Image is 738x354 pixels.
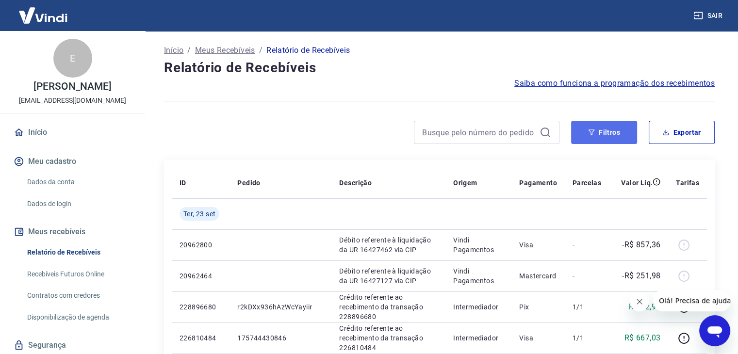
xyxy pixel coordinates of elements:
[180,178,186,188] p: ID
[573,333,601,343] p: 1/1
[519,302,557,312] p: Pix
[622,239,660,251] p: -R$ 857,36
[164,45,183,56] a: Início
[180,271,222,281] p: 20962464
[23,194,133,214] a: Dados de login
[12,0,75,30] img: Vindi
[629,301,660,313] p: R$ 62,95
[23,286,133,306] a: Contratos com credores
[23,172,133,192] a: Dados da conta
[453,302,504,312] p: Intermediador
[266,45,350,56] p: Relatório de Recebíveis
[453,235,504,255] p: Vindi Pagamentos
[180,302,222,312] p: 228896680
[621,178,653,188] p: Valor Líq.
[237,302,324,312] p: r2kDXx936hAzWcYayiir
[622,270,660,282] p: -R$ 251,98
[653,290,730,311] iframe: Mensagem da empresa
[519,178,557,188] p: Pagamento
[630,292,649,311] iframe: Fechar mensagem
[195,45,255,56] a: Meus Recebíveis
[23,264,133,284] a: Recebíveis Futuros Online
[237,178,260,188] p: Pedido
[180,333,222,343] p: 226810484
[259,45,262,56] p: /
[183,209,215,219] span: Ter, 23 set
[187,45,191,56] p: /
[339,266,438,286] p: Débito referente à liquidação da UR 16427127 via CIP
[453,333,504,343] p: Intermediador
[164,58,715,78] h4: Relatório de Recebíveis
[12,221,133,242] button: Meus recebíveis
[180,240,222,250] p: 20962800
[691,7,726,25] button: Sair
[573,302,601,312] p: 1/1
[676,178,699,188] p: Tarifas
[19,96,126,106] p: [EMAIL_ADDRESS][DOMAIN_NAME]
[573,178,601,188] p: Parcelas
[237,333,324,343] p: 175744430846
[699,315,730,346] iframe: Botão para abrir a janela de mensagens
[6,7,82,15] span: Olá! Precisa de ajuda?
[339,323,438,353] p: Crédito referente ao recebimento da transação 226810484
[453,266,504,286] p: Vindi Pagamentos
[453,178,477,188] p: Origem
[573,271,601,281] p: -
[649,121,715,144] button: Exportar
[339,292,438,322] p: Crédito referente ao recebimento da transação 228896680
[33,81,111,92] p: [PERSON_NAME]
[53,39,92,78] div: E
[519,240,557,250] p: Visa
[573,240,601,250] p: -
[514,78,715,89] a: Saiba como funciona a programação dos recebimentos
[23,242,133,262] a: Relatório de Recebíveis
[624,332,661,344] p: R$ 667,03
[339,235,438,255] p: Débito referente à liquidação da UR 16427462 via CIP
[23,307,133,327] a: Disponibilização de agenda
[519,271,557,281] p: Mastercard
[339,178,372,188] p: Descrição
[422,125,536,140] input: Busque pelo número do pedido
[12,151,133,172] button: Meu cadastro
[12,122,133,143] a: Início
[571,121,637,144] button: Filtros
[519,333,557,343] p: Visa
